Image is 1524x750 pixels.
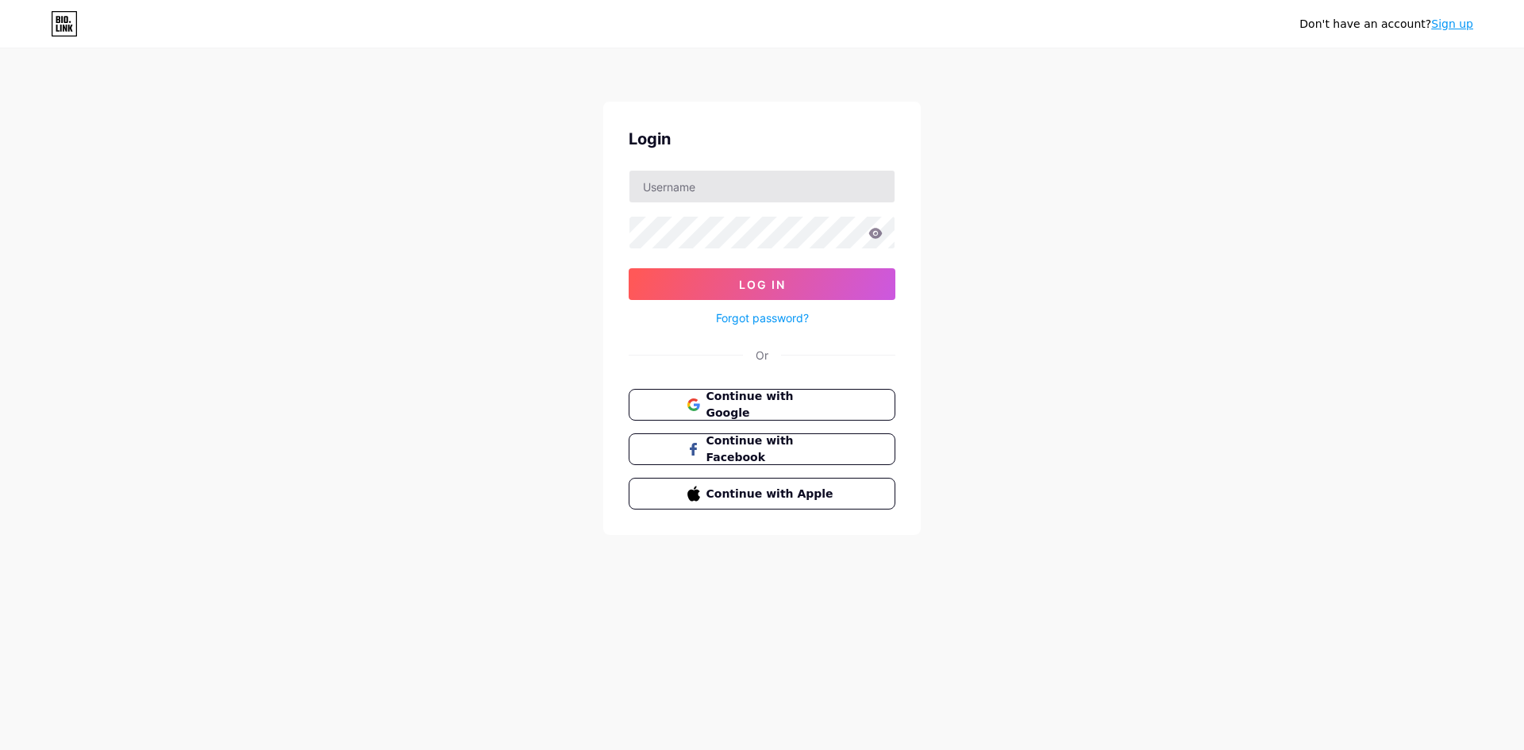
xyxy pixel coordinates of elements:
[706,433,837,466] span: Continue with Facebook
[629,171,895,202] input: Username
[706,388,837,421] span: Continue with Google
[739,278,786,291] span: Log In
[716,310,809,326] a: Forgot password?
[629,433,895,465] button: Continue with Facebook
[629,478,895,510] button: Continue with Apple
[629,389,895,421] button: Continue with Google
[629,127,895,151] div: Login
[706,486,837,502] span: Continue with Apple
[1299,16,1473,33] div: Don't have an account?
[1431,17,1473,30] a: Sign up
[629,268,895,300] button: Log In
[756,347,768,363] div: Or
